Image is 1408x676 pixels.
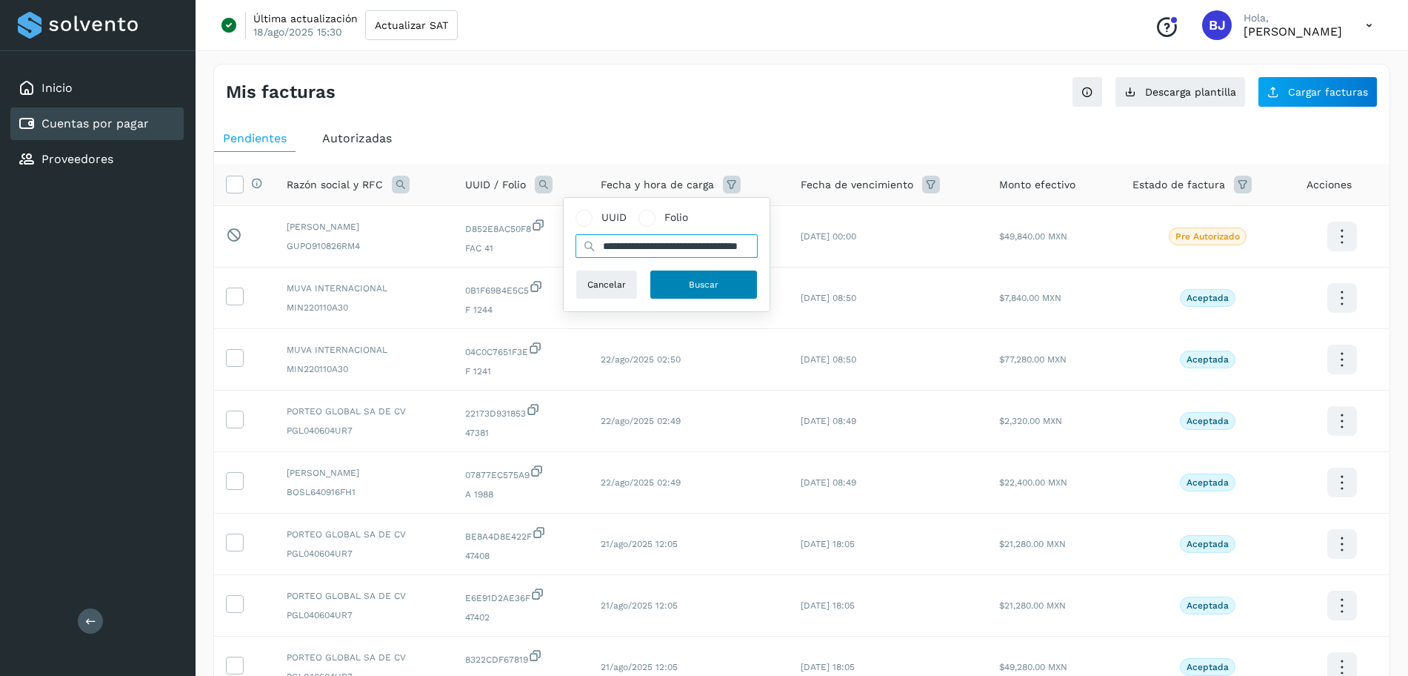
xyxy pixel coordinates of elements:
[1187,477,1229,488] p: Aceptada
[287,282,441,295] span: MUVA INTERNACIONAL
[999,354,1067,365] span: $77,280.00 MXN
[287,466,441,480] span: [PERSON_NAME]
[601,416,681,426] span: 22/ago/2025 02:49
[10,143,184,176] div: Proveedores
[287,343,441,357] span: MUVA INTERNACIONAL
[1187,662,1229,672] p: Aceptada
[365,10,458,40] button: Actualizar SAT
[801,177,913,193] span: Fecha de vencimiento
[465,341,577,359] span: 04C0C7651F3E
[465,218,577,236] span: D852E8AC50F8
[801,477,856,488] span: [DATE] 08:49
[287,239,441,253] span: GUPO910826RM4
[601,662,678,672] span: 21/ago/2025 12:05
[41,152,113,166] a: Proveedores
[465,611,577,624] span: 47402
[465,303,577,317] span: F 1244
[10,72,184,105] div: Inicio
[287,405,441,418] span: PORTEO GLOBAL SA DE CV
[287,301,441,314] span: MIN220110A30
[287,424,441,437] span: PGL040604UR7
[999,177,1075,193] span: Monto efectivo
[465,464,577,482] span: 07877EC575A9
[287,589,441,603] span: PORTEO GLOBAL SA DE CV
[41,81,73,95] a: Inicio
[999,539,1066,549] span: $21,280.00 MXN
[465,649,577,666] span: 8322CDF67819
[801,354,856,365] span: [DATE] 08:50
[1307,177,1352,193] span: Acciones
[999,231,1067,242] span: $49,840.00 MXN
[1145,87,1236,97] span: Descarga plantilla
[375,20,448,30] span: Actualizar SAT
[1187,354,1229,365] p: Aceptada
[1187,293,1229,303] p: Aceptada
[287,528,441,541] span: PORTEO GLOBAL SA DE CV
[601,354,681,365] span: 22/ago/2025 02:50
[287,486,441,499] span: BOSL640916FH1
[465,242,577,255] span: FAC 41
[999,293,1061,303] span: $7,840.00 MXN
[287,362,441,376] span: MIN220110A30
[801,231,856,242] span: [DATE] 00:00
[999,416,1062,426] span: $2,320.00 MXN
[322,131,392,145] span: Autorizadas
[226,82,336,103] h4: Mis facturas
[601,539,678,549] span: 21/ago/2025 12:05
[1187,600,1229,611] p: Aceptada
[999,477,1067,488] span: $22,400.00 MXN
[1288,87,1368,97] span: Cargar facturas
[1132,177,1225,193] span: Estado de factura
[801,293,856,303] span: [DATE] 08:50
[465,426,577,440] span: 47381
[465,549,577,563] span: 47408
[1244,24,1342,39] p: Brayant Javier Rocha Martinez
[601,177,714,193] span: Fecha y hora de carga
[1187,416,1229,426] p: Aceptada
[1187,539,1229,549] p: Aceptada
[801,600,855,611] span: [DATE] 18:05
[287,220,441,233] span: [PERSON_NAME]
[287,547,441,560] span: PGL040604UR7
[999,662,1067,672] span: $49,280.00 MXN
[465,488,577,501] span: A 1988
[465,526,577,543] span: BE8A4D8E422F
[1115,76,1246,107] button: Descarga plantilla
[253,25,342,39] p: 18/ago/2025 15:30
[801,416,856,426] span: [DATE] 08:49
[465,587,577,605] span: E6E91D2AE36F
[253,12,358,25] p: Última actualización
[465,177,526,193] span: UUID / Folio
[1175,231,1240,242] p: Pre Autorizado
[223,131,287,145] span: Pendientes
[999,600,1066,611] span: $21,280.00 MXN
[287,609,441,622] span: PGL040604UR7
[465,365,577,378] span: F 1241
[801,662,855,672] span: [DATE] 18:05
[1258,76,1378,107] button: Cargar facturas
[801,539,855,549] span: [DATE] 18:05
[287,177,383,193] span: Razón social y RFC
[41,116,149,130] a: Cuentas por pagar
[465,279,577,297] span: 0B1F69B4E5C5
[287,651,441,664] span: PORTEO GLOBAL SA DE CV
[10,107,184,140] div: Cuentas por pagar
[601,600,678,611] span: 21/ago/2025 12:05
[465,402,577,420] span: 22173D931853
[601,477,681,488] span: 22/ago/2025 02:49
[1244,12,1342,24] p: Hola,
